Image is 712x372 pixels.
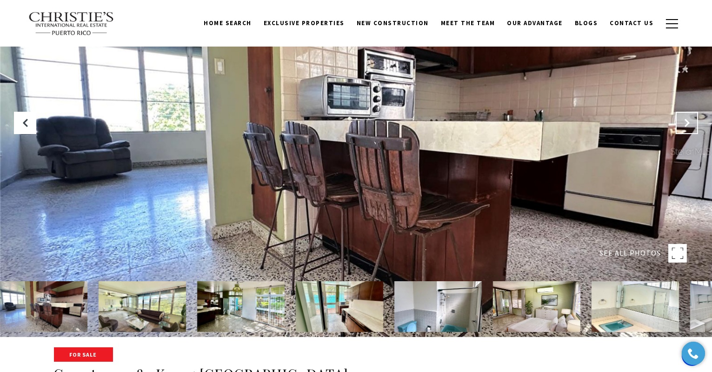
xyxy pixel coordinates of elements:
img: Carretera 108 , Km3.5 VILLA NU SIGMA [296,281,383,332]
span: Our Advantage [507,19,563,27]
span: Exclusive Properties [264,19,345,27]
button: button [660,10,684,37]
span: Blogs [575,19,598,27]
span: New Construction [357,19,429,27]
button: Previous Slide [14,112,36,134]
span: SEE ALL PHOTOS [599,247,661,259]
a: Blogs [569,14,604,32]
img: Carretera 108 , Km3.5 VILLA NU SIGMA [197,281,285,332]
img: Carretera 108 , Km3.5 VILLA NU SIGMA [394,281,482,332]
a: Our Advantage [501,14,569,32]
a: Exclusive Properties [258,14,351,32]
a: Home Search [198,14,258,32]
img: Carretera 108 , Km3.5 VILLA NU SIGMA [592,281,679,332]
img: Carretera 108 , Km3.5 VILLA NU SIGMA [493,281,580,332]
img: Carretera 108 , Km3.5 VILLA NU SIGMA [99,281,186,332]
a: Meet the Team [435,14,501,32]
img: Christie's International Real Estate text transparent background [28,12,115,36]
button: Next Slide [676,112,698,134]
a: New Construction [351,14,435,32]
span: Contact Us [610,19,654,27]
